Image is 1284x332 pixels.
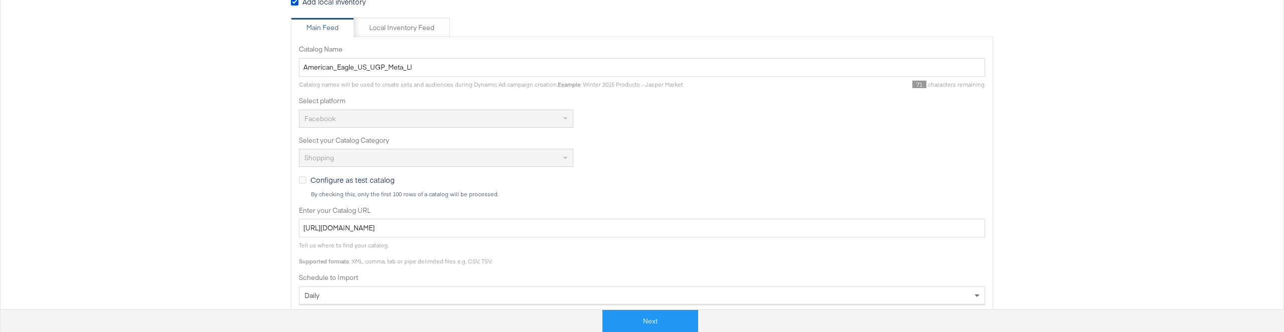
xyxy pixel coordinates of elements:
span: Configure as test catalog [310,175,395,185]
span: Catalog names will be used to create sets and audiences during Dynamic Ad campaign creation. : Wi... [299,81,683,88]
input: Enter Catalog URL, e.g. http://www.example.com/products.xml [299,219,985,237]
label: Schedule to Import [299,273,985,282]
span: Facebook [304,114,336,123]
div: By checking this, only the first 100 rows of a catalog will be processed. [310,191,985,198]
strong: Example [558,81,580,88]
input: Name your catalog e.g. My Dynamic Product Catalog [299,58,985,77]
span: daily [304,291,319,300]
label: Catalog Name [299,45,985,54]
label: Enter your Catalog URL [299,206,985,215]
span: Shopping [304,153,334,162]
label: Select platform [299,96,985,106]
label: Select your Catalog Category [299,136,985,145]
div: characters remaining [683,81,985,89]
span: Tell us where to find your catalog. : XML, comma, tab or pipe delimited files e.g. CSV, TSV. [299,241,492,265]
strong: Supported formats [299,257,349,265]
span: 71 [912,81,926,88]
div: Local Inventory Feed [369,23,434,33]
div: Main Feed [306,23,339,33]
